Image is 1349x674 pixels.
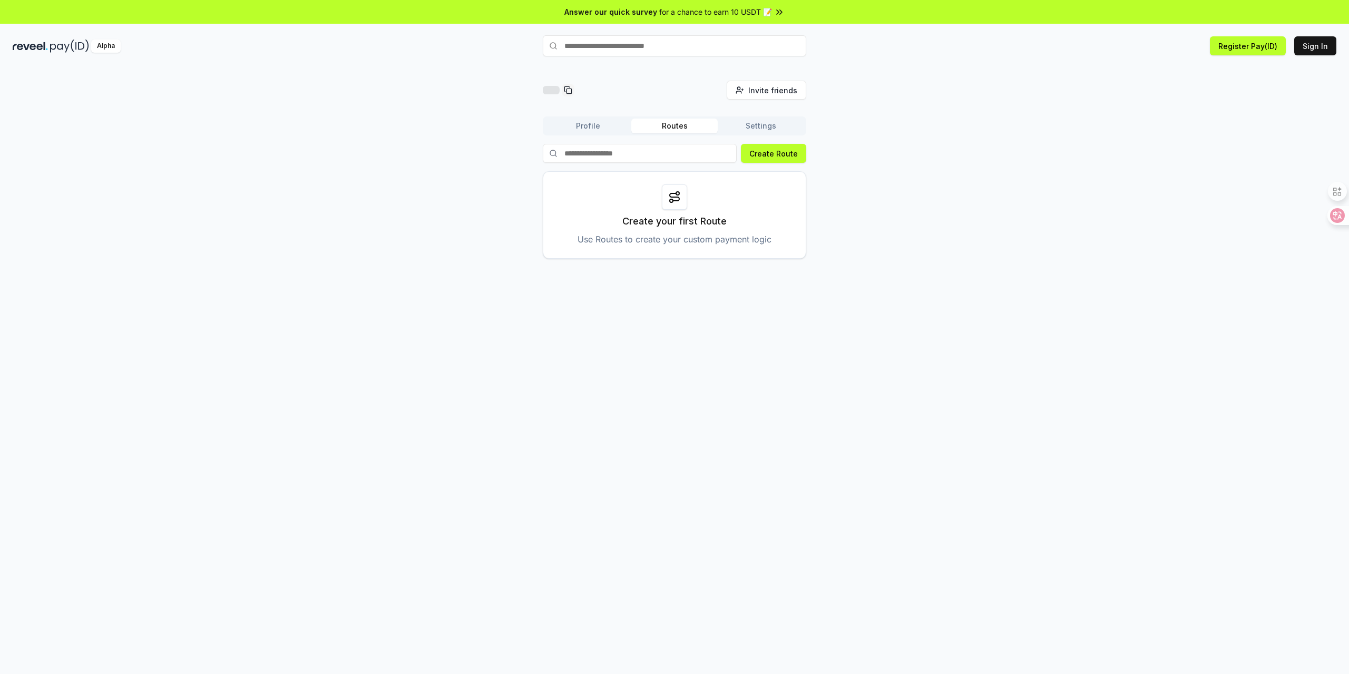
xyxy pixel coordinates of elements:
[91,40,121,53] div: Alpha
[564,6,657,17] span: Answer our quick survey
[748,85,797,96] span: Invite friends
[578,233,771,246] p: Use Routes to create your custom payment logic
[1294,36,1336,55] button: Sign In
[741,144,806,163] button: Create Route
[50,40,89,53] img: pay_id
[622,214,727,229] p: Create your first Route
[13,40,48,53] img: reveel_dark
[727,81,806,100] button: Invite friends
[1210,36,1286,55] button: Register Pay(ID)
[545,119,631,133] button: Profile
[718,119,804,133] button: Settings
[631,119,718,133] button: Routes
[659,6,772,17] span: for a chance to earn 10 USDT 📝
